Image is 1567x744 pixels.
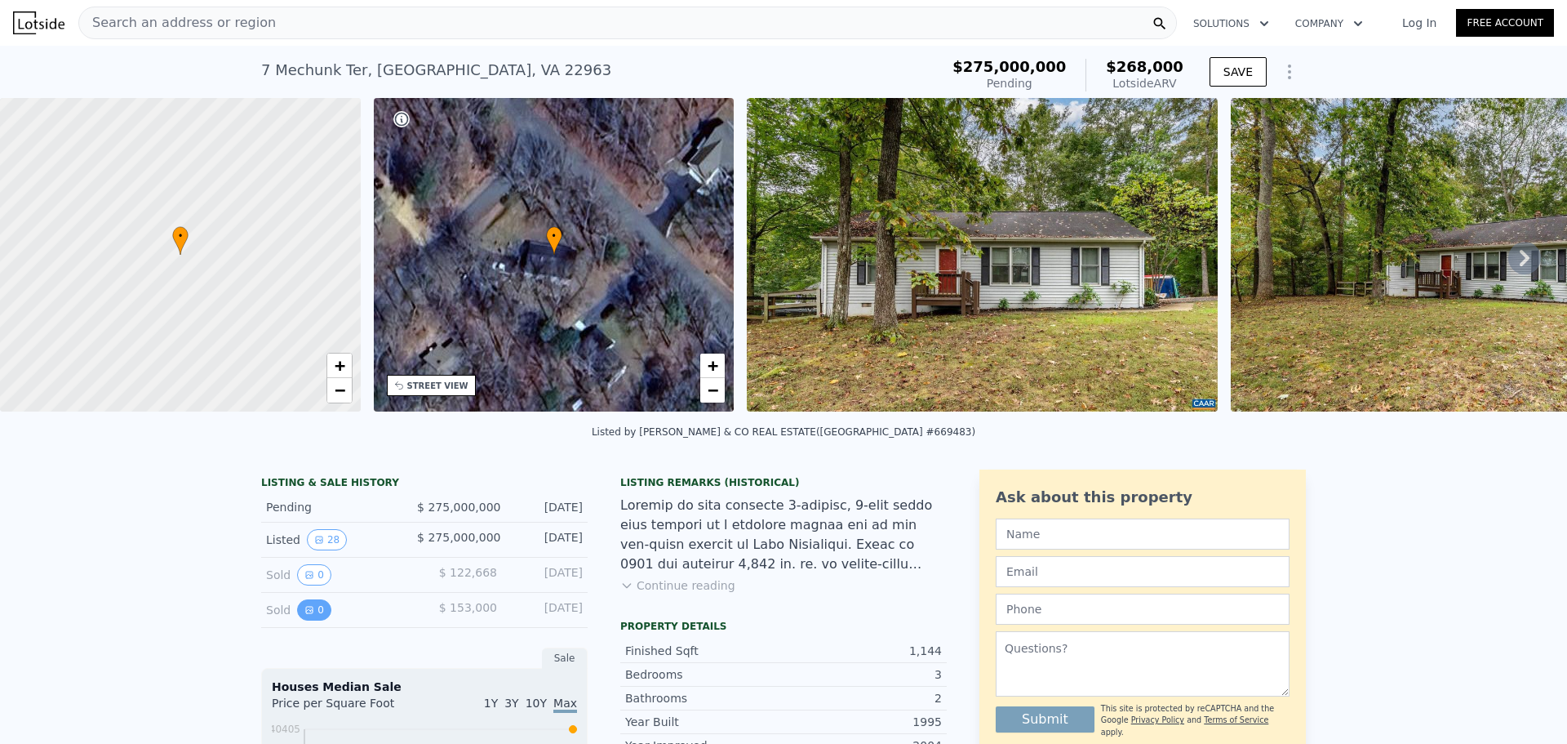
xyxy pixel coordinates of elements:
[1383,15,1456,31] a: Log In
[334,380,344,400] span: −
[625,666,783,683] div: Bedrooms
[327,378,352,403] a: Zoom out
[327,354,352,378] a: Zoom in
[783,643,942,659] div: 1,144
[172,229,189,243] span: •
[526,697,547,710] span: 10Y
[553,697,577,713] span: Max
[1204,715,1268,724] a: Terms of Service
[79,13,276,33] span: Search an address or region
[1273,56,1306,88] button: Show Options
[625,690,783,706] div: Bathrooms
[266,564,411,586] div: Sold
[439,566,497,579] span: $ 122,668
[542,648,588,669] div: Sale
[257,724,300,735] tspan: $240405
[592,426,975,438] div: Listed by [PERSON_NAME] & CO REAL ESTATE ([GEOGRAPHIC_DATA] #669483)
[334,355,344,376] span: +
[708,380,718,400] span: −
[407,380,468,392] div: STREET VIEW
[261,59,611,82] div: 7 Mechunk Ter , [GEOGRAPHIC_DATA] , VA 22963
[783,666,942,683] div: 3
[996,594,1290,625] input: Phone
[439,601,497,614] span: $ 153,000
[1106,58,1183,75] span: $268,000
[504,697,518,710] span: 3Y
[513,529,583,550] div: [DATE]
[708,355,718,376] span: +
[546,226,562,255] div: •
[952,58,1066,75] span: $275,000,000
[417,531,500,544] span: $ 275,000,000
[1180,9,1282,38] button: Solutions
[783,690,942,706] div: 2
[620,496,947,574] div: Loremip do sita consecte 3-adipisc, 9-elit seddo eius tempori ut l etdolore magnaa eni ad min ven...
[1106,75,1183,91] div: Lotside ARV
[272,679,577,695] div: Houses Median Sale
[625,714,783,730] div: Year Built
[996,519,1290,550] input: Name
[266,499,404,515] div: Pending
[996,706,1094,733] button: Submit
[513,499,583,515] div: [DATE]
[996,556,1290,587] input: Email
[1101,703,1290,738] div: This site is protected by reCAPTCHA and the Google and apply.
[261,476,588,492] div: LISTING & SALE HISTORY
[783,714,942,730] div: 1995
[747,98,1218,412] img: Sale: 169799773 Parcel: 102941561
[700,354,725,378] a: Zoom in
[952,75,1066,91] div: Pending
[272,695,424,721] div: Price per Square Foot
[484,697,498,710] span: 1Y
[297,564,331,586] button: View historical data
[307,529,347,550] button: View historical data
[625,643,783,659] div: Finished Sqft
[297,599,331,621] button: View historical data
[1282,9,1376,38] button: Company
[700,378,725,403] a: Zoom out
[620,476,947,489] div: Listing Remarks (Historical)
[510,564,583,586] div: [DATE]
[266,529,404,550] div: Listed
[510,599,583,621] div: [DATE]
[1131,715,1184,724] a: Privacy Policy
[417,501,500,514] span: $ 275,000,000
[996,486,1290,509] div: Ask about this property
[1456,9,1554,37] a: Free Account
[1210,57,1267,87] button: SAVE
[13,11,64,34] img: Lotside
[620,577,735,594] button: Continue reading
[266,599,411,621] div: Sold
[172,226,189,255] div: •
[620,620,947,633] div: Property details
[546,229,562,243] span: •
